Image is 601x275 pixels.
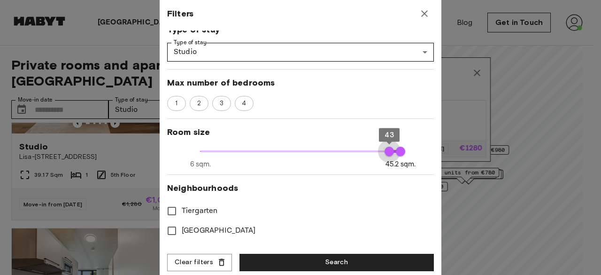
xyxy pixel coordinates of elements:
[235,96,254,111] div: 4
[385,130,393,139] span: 43
[167,96,186,111] div: 1
[385,159,416,169] span: 45.2 sqm.
[182,205,218,217] span: Tiergarten
[167,77,434,88] span: Max number of bedrooms
[237,99,251,108] span: 4
[167,182,434,194] span: Neighbourhoods
[192,99,206,108] span: 2
[215,99,229,108] span: 3
[170,99,183,108] span: 1
[239,254,434,271] button: Search
[182,225,256,236] span: [GEOGRAPHIC_DATA]
[182,245,256,256] span: [GEOGRAPHIC_DATA]
[167,43,434,62] div: Studio
[174,39,207,47] label: Type of stay
[167,126,434,138] span: Room size
[212,96,231,111] div: 3
[190,159,211,169] span: 6 sqm.
[167,8,193,19] span: Filters
[167,254,232,271] button: Clear filters
[190,96,208,111] div: 2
